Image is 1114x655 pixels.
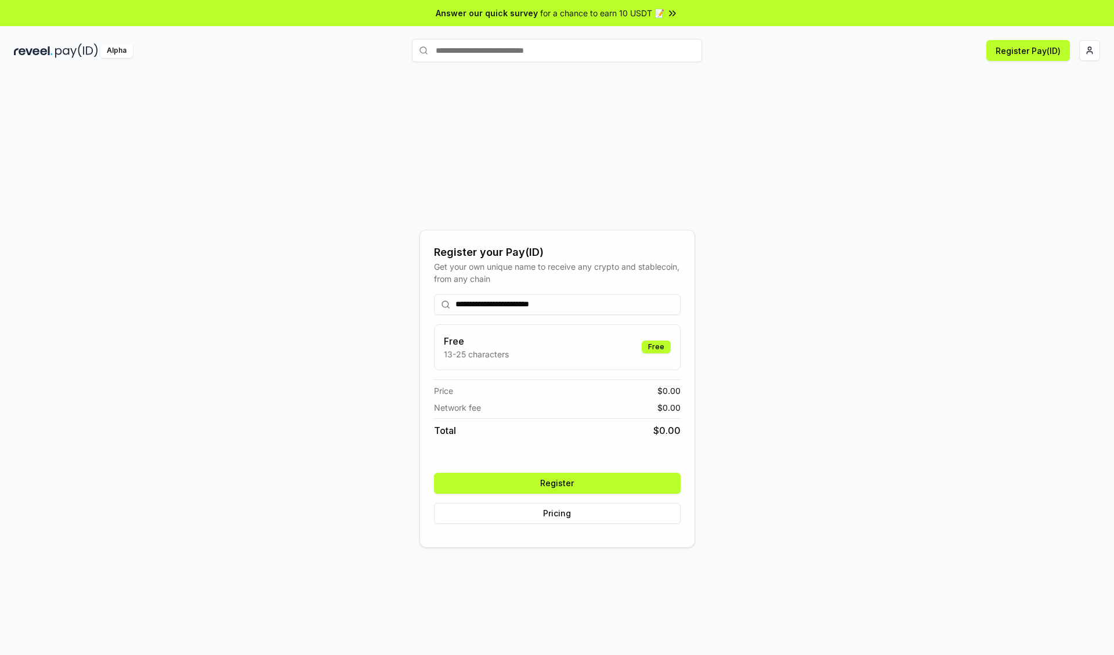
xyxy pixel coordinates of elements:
[434,385,453,397] span: Price
[436,7,538,19] span: Answer our quick survey
[434,473,681,494] button: Register
[653,424,681,437] span: $ 0.00
[14,44,53,58] img: reveel_dark
[444,334,509,348] h3: Free
[434,503,681,524] button: Pricing
[434,244,681,260] div: Register your Pay(ID)
[657,385,681,397] span: $ 0.00
[657,401,681,414] span: $ 0.00
[434,424,456,437] span: Total
[434,260,681,285] div: Get your own unique name to receive any crypto and stablecoin, from any chain
[434,401,481,414] span: Network fee
[100,44,133,58] div: Alpha
[540,7,664,19] span: for a chance to earn 10 USDT 📝
[55,44,98,58] img: pay_id
[986,40,1070,61] button: Register Pay(ID)
[642,341,671,353] div: Free
[444,348,509,360] p: 13-25 characters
